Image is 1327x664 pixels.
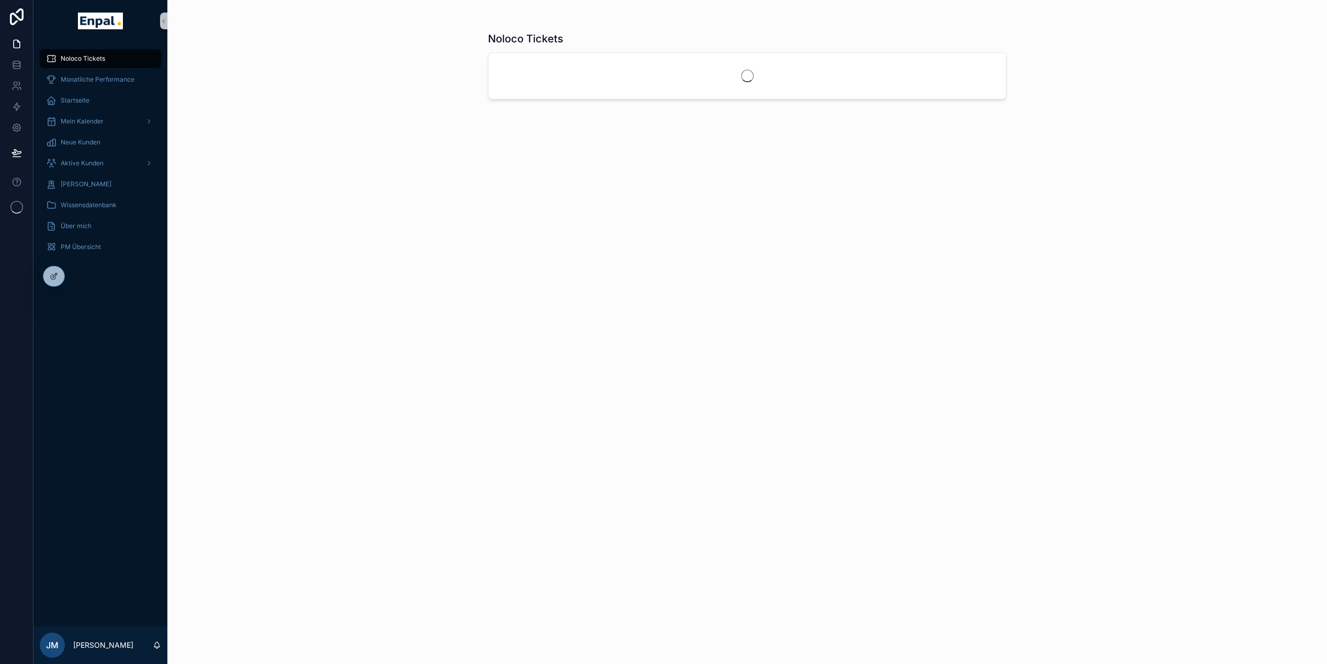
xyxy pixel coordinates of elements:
span: PM Übersicht [61,243,101,251]
span: JM [46,639,59,651]
img: App logo [78,13,122,29]
a: Wissensdatenbank [40,196,161,215]
h1: Noloco Tickets [488,31,563,46]
p: [PERSON_NAME] [73,640,133,650]
a: Über mich [40,217,161,235]
span: Aktive Kunden [61,159,104,167]
a: Startseite [40,91,161,110]
span: Mein Kalender [61,117,104,126]
div: scrollable content [33,42,167,270]
a: PM Übersicht [40,238,161,256]
span: [PERSON_NAME] [61,180,111,188]
a: Noloco Tickets [40,49,161,68]
span: Neue Kunden [61,138,100,147]
span: Startseite [61,96,89,105]
a: Aktive Kunden [40,154,161,173]
a: Monatliche Performance [40,70,161,89]
a: [PERSON_NAME] [40,175,161,194]
a: Mein Kalender [40,112,161,131]
span: Noloco Tickets [61,54,105,63]
span: Wissensdatenbank [61,201,117,209]
span: Monatliche Performance [61,75,134,84]
a: Neue Kunden [40,133,161,152]
span: Über mich [61,222,92,230]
